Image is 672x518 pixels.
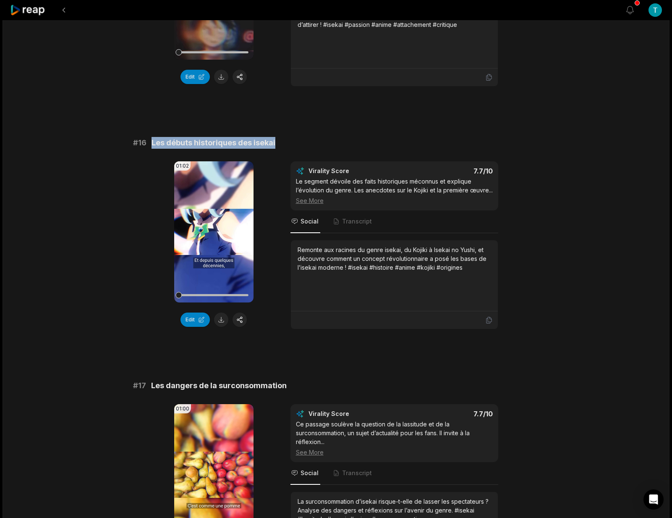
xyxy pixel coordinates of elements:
div: Virality Score [309,410,399,418]
nav: Tabs [290,210,498,233]
div: Remonte aux racines du genre isekai, du Kojiki à Isekai no Yushi, et découvre comment un concept ... [298,245,491,272]
nav: Tabs [290,462,498,485]
div: Open Intercom Messenger [643,489,664,510]
span: Les débuts historiques des isekai [152,137,275,149]
button: Edit [180,313,210,327]
div: Virality Score [309,167,399,175]
button: Edit [180,70,210,84]
div: 7.7 /10 [403,167,493,175]
span: Social [301,217,319,226]
div: Ce passage soulève la question de la lassitude et de la surconsommation, un sujet d’actualité pou... [296,420,493,457]
span: Transcript [342,217,372,226]
span: Les dangers de la surconsommation [151,380,287,392]
div: See More [296,448,493,457]
span: # 17 [133,380,146,392]
div: See More [296,196,493,205]
span: # 16 [133,137,146,149]
span: Social [301,469,319,477]
video: Your browser does not support mp4 format. [174,161,254,302]
div: 7.7 /10 [403,410,493,418]
div: Le segment dévoile des faits historiques méconnus et explique l’évolution du genre. Les anecdotes... [296,177,493,205]
span: Transcript [342,469,372,477]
